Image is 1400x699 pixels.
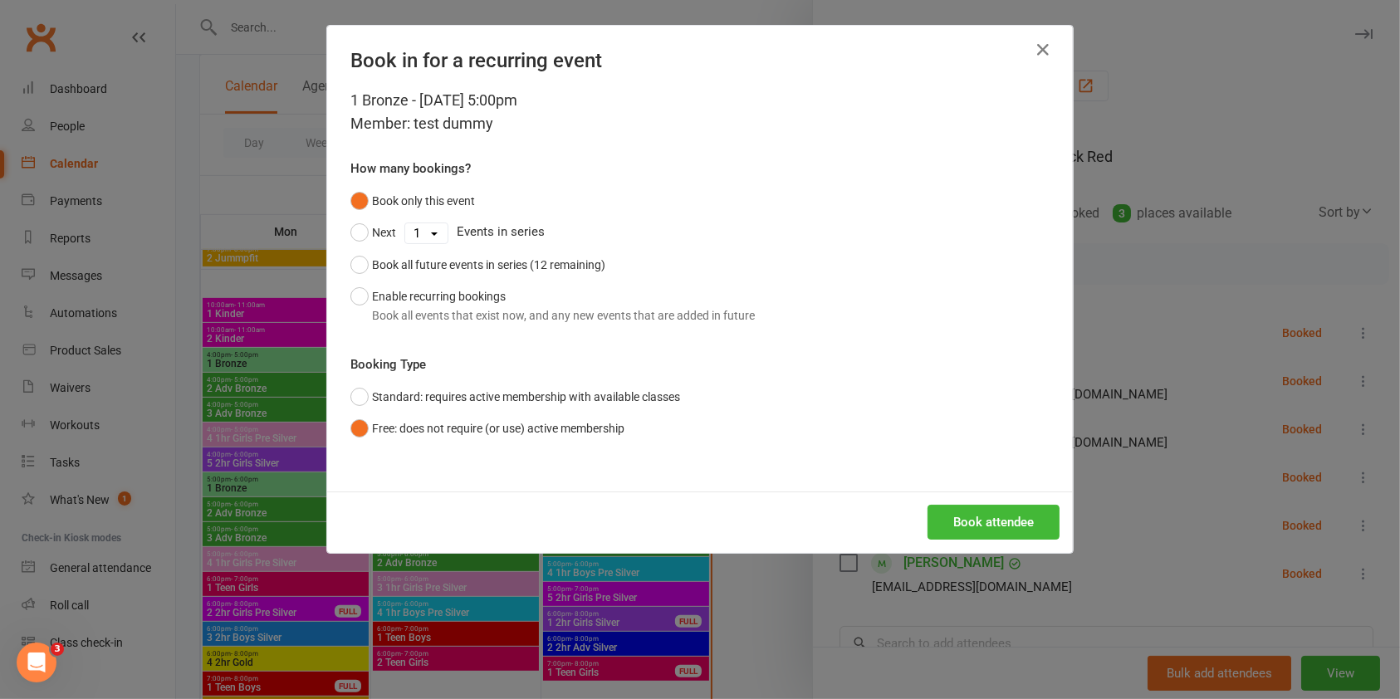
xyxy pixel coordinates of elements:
[273,527,297,560] span: 😐
[17,643,56,682] iframe: Intercom live chat
[219,581,352,594] a: Open in help center
[350,354,426,374] label: Booking Type
[51,643,64,656] span: 3
[350,413,624,444] button: Free: does not require (or use) active membership
[928,505,1060,540] button: Book attendee
[350,217,1050,248] div: Events in series
[350,49,1050,72] h4: Book in for a recurring event
[307,527,350,560] span: smiley reaction
[221,527,264,560] span: disappointed reaction
[350,381,680,413] button: Standard: requires active membership with available classes
[1030,37,1056,63] button: Close
[350,89,1050,135] div: 1 Bronze - [DATE] 5:00pm Member: test dummy
[531,7,560,37] div: Close
[350,249,605,281] button: Book all future events in series (12 remaining)
[350,217,396,248] button: Next
[316,527,340,560] span: 😃
[264,527,307,560] span: neutral face reaction
[350,185,475,217] button: Book only this event
[11,7,42,38] button: go back
[20,511,551,529] div: Did this answer your question?
[372,306,755,325] div: Book all events that exist now, and any new events that are added in future
[350,281,755,331] button: Enable recurring bookingsBook all events that exist now, and any new events that are added in future
[230,527,254,560] span: 😞
[372,256,605,274] div: Book all future events in series (12 remaining)
[499,7,531,38] button: Collapse window
[350,159,471,178] label: How many bookings?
